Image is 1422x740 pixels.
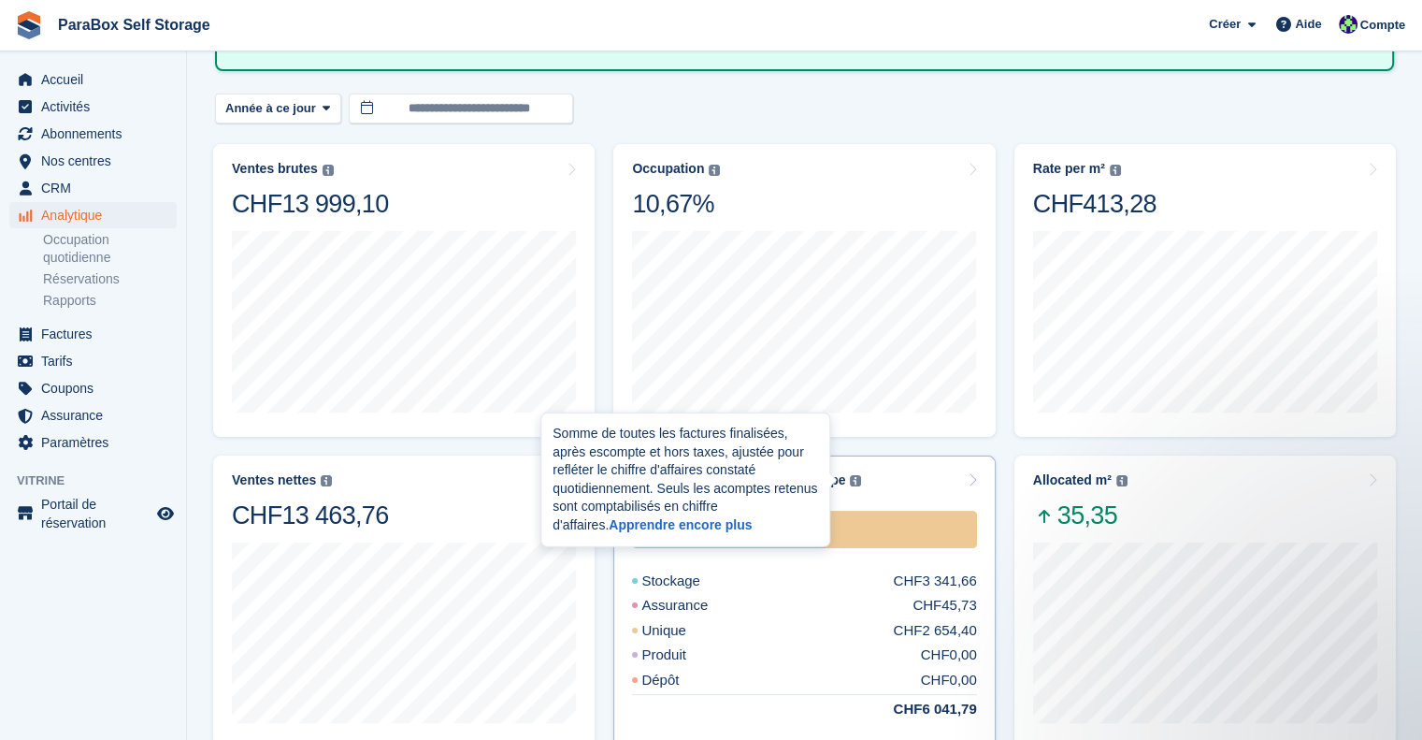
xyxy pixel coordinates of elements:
img: icon-info-grey-7440780725fd019a000dd9b08b2336e03edf1995a4989e88bcd33f0948082b44.svg [323,165,334,176]
span: Coupons [41,375,153,401]
div: CHF413,28 [1033,188,1156,220]
div: Rate per m² [1033,161,1105,177]
div: Assurance [632,595,753,617]
a: menu [9,121,177,147]
div: CHF13 999,10 [232,188,389,220]
div: Unique [826,511,977,548]
span: Portail de réservation [41,495,153,532]
div: Ventes nettes [232,472,316,488]
div: Produit [632,645,731,666]
a: menu [9,321,177,347]
a: menu [9,348,177,374]
span: Compte [1360,16,1405,35]
a: menu [9,175,177,201]
a: menu [9,402,177,428]
img: icon-info-grey-7440780725fd019a000dd9b08b2336e03edf1995a4989e88bcd33f0948082b44.svg [1110,165,1121,176]
a: Réservations [43,270,177,288]
a: menu [9,375,177,401]
div: CHF0,00 [921,670,977,691]
span: 35,35 [1033,500,1128,531]
div: Occupation [632,161,704,177]
img: icon-info-grey-7440780725fd019a000dd9b08b2336e03edf1995a4989e88bcd33f0948082b44.svg [850,475,861,486]
span: CRM [41,175,153,201]
img: icon-info-grey-7440780725fd019a000dd9b08b2336e03edf1995a4989e88bcd33f0948082b44.svg [709,165,720,176]
img: Tess Bédat [1339,15,1357,34]
div: CHF3 341,66 [893,571,976,592]
a: Occupation quotidienne [43,231,177,267]
div: Somme de toutes les factures finalisées, après escompte et hors taxes, ajustée pour refléter le c... [553,425,818,535]
img: icon-info-grey-7440780725fd019a000dd9b08b2336e03edf1995a4989e88bcd33f0948082b44.svg [1116,475,1128,486]
span: Vitrine [17,472,186,490]
a: Rapports [43,292,177,310]
span: Assurance [41,402,153,428]
span: Analytique [41,202,153,228]
a: menu [9,495,177,532]
div: CHF45,73 [912,595,976,617]
div: Dépôt [632,670,724,691]
a: menu [9,148,177,174]
a: menu [9,429,177,456]
span: Abonnements [41,121,153,147]
div: Unique [632,620,731,642]
span: Accueil [41,66,153,93]
span: Activités [41,94,153,120]
div: CHF6 041,79 [848,699,976,720]
span: Factures [41,321,153,347]
img: icon-info-grey-7440780725fd019a000dd9b08b2336e03edf1995a4989e88bcd33f0948082b44.svg [321,475,332,486]
span: Nos centres [41,148,153,174]
a: Apprendre encore plus [609,510,752,532]
img: stora-icon-8386f47178a22dfd0bd8f6a31ec36ba5ce8667c1dd55bd0f319d3a0aa187defe.svg [15,11,43,39]
a: menu [9,66,177,93]
a: menu [9,94,177,120]
div: CHF2 654,40 [893,620,976,642]
div: Allocated m² [1033,472,1112,488]
div: CHF13 463,76 [232,500,389,531]
a: ParaBox Self Storage [50,9,218,40]
button: Année à ce jour [215,94,341,124]
div: Ventes brutes [232,161,318,177]
span: Année à ce jour [225,99,316,118]
span: Aide [1295,15,1321,34]
span: Paramètres [41,429,153,456]
a: Boutique d'aperçu [154,502,177,525]
a: menu [9,202,177,228]
div: Stockage [632,571,745,592]
span: Tarifs [41,348,153,374]
span: Créer [1209,15,1241,34]
div: 10,67% [632,188,720,220]
div: CHF0,00 [921,645,977,666]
